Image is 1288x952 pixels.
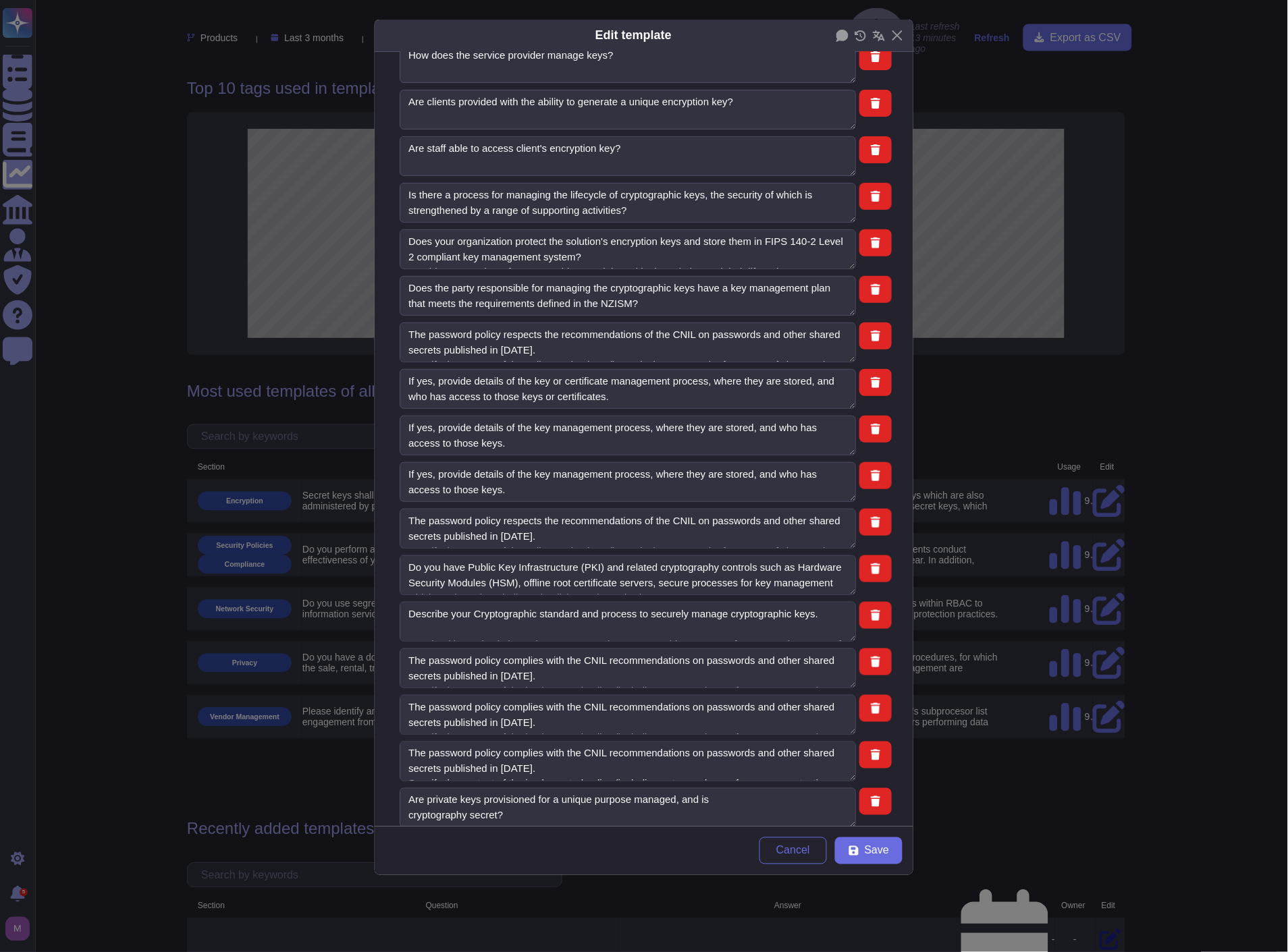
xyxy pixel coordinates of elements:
textarea: If yes, provide details of the key management process, where they are stored, and who has access ... [400,416,856,455]
button: Save [835,837,903,864]
textarea: The password policy complies with the CNIL recommendations on passwords and other shared secrets ... [400,741,856,781]
button: Close [887,25,908,46]
textarea: Is there a process for managing the lifecycle of cryptographic keys, the security of which is str... [400,183,856,223]
span: Save [865,845,889,856]
div: Edit template [595,26,672,45]
textarea: The password policy complies with the CNIL recommendations on passwords and other shared secrets ... [400,648,856,688]
span: Cancel [776,845,810,856]
textarea: If yes, provide details of the key or certificate management process, where they are stored, and ... [400,369,856,409]
textarea: The password policy respects the recommendations of the CNIL on passwords and other shared secret... [400,509,856,549]
textarea: Are staff able to access client's encryption key? [400,136,856,176]
textarea: Are private keys provisioned for a unique purpose managed, and is cryptography secret? [400,788,856,828]
button: Cancel [759,837,827,864]
textarea: The password policy respects the recommendations of the CNIL on passwords and other shared secret... [400,323,856,362]
textarea: Describe your Cryptographic standard and process to securely manage cryptographic keys. For cloud... [400,602,856,642]
textarea: Are clients provided with the ability to generate a unique encryption key? [400,90,856,130]
textarea: The password policy complies with the CNIL recommendations on passwords and other shared secrets ... [400,695,856,735]
textarea: Do you have Public Key Infrastructure (PKI) and related cryptography controls such as Hardware Se... [400,555,856,595]
textarea: Does the party responsible for managing the cryptographic keys have a key management plan that me... [400,276,856,316]
textarea: Does your organization protect the solution's encryption keys and store them in FIPS 140-2 Level ... [400,229,856,269]
textarea: If yes, provide details of the key management process, where they are stored, and who has access ... [400,462,856,502]
textarea: How does the service provider manage keys? [400,43,856,83]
